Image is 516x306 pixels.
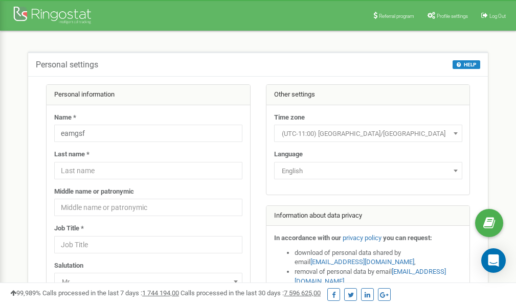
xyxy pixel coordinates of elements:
span: Calls processed in the last 30 days : [181,289,321,297]
li: removal of personal data by email , [295,267,462,286]
button: HELP [453,60,480,69]
label: Last name * [54,150,89,159]
strong: you can request: [383,234,432,242]
label: Language [274,150,303,159]
label: Middle name or patronymic [54,187,134,197]
label: Salutation [54,261,83,271]
input: Job Title [54,236,242,253]
div: Personal information [47,85,250,105]
span: Referral program [379,13,414,19]
a: privacy policy [343,234,382,242]
h5: Personal settings [36,60,98,69]
u: 1 744 194,00 [142,289,179,297]
input: Middle name or patronymic [54,199,242,216]
label: Job Title * [54,224,84,233]
span: (UTC-11:00) Pacific/Midway [278,127,459,141]
div: Other settings [266,85,470,105]
span: Log Out [489,13,506,19]
span: Calls processed in the last 7 days : [42,289,179,297]
label: Time zone [274,113,305,123]
span: 99,989% [10,289,41,297]
span: English [278,164,459,178]
span: Mr. [58,275,239,289]
div: Information about data privacy [266,206,470,226]
span: (UTC-11:00) Pacific/Midway [274,125,462,142]
input: Last name [54,162,242,179]
strong: In accordance with our [274,234,341,242]
u: 7 596 625,00 [284,289,321,297]
li: download of personal data shared by email , [295,248,462,267]
a: [EMAIL_ADDRESS][DOMAIN_NAME] [310,258,414,266]
span: English [274,162,462,179]
span: Mr. [54,273,242,290]
input: Name [54,125,242,142]
span: Profile settings [437,13,468,19]
div: Open Intercom Messenger [481,248,506,273]
label: Name * [54,113,76,123]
